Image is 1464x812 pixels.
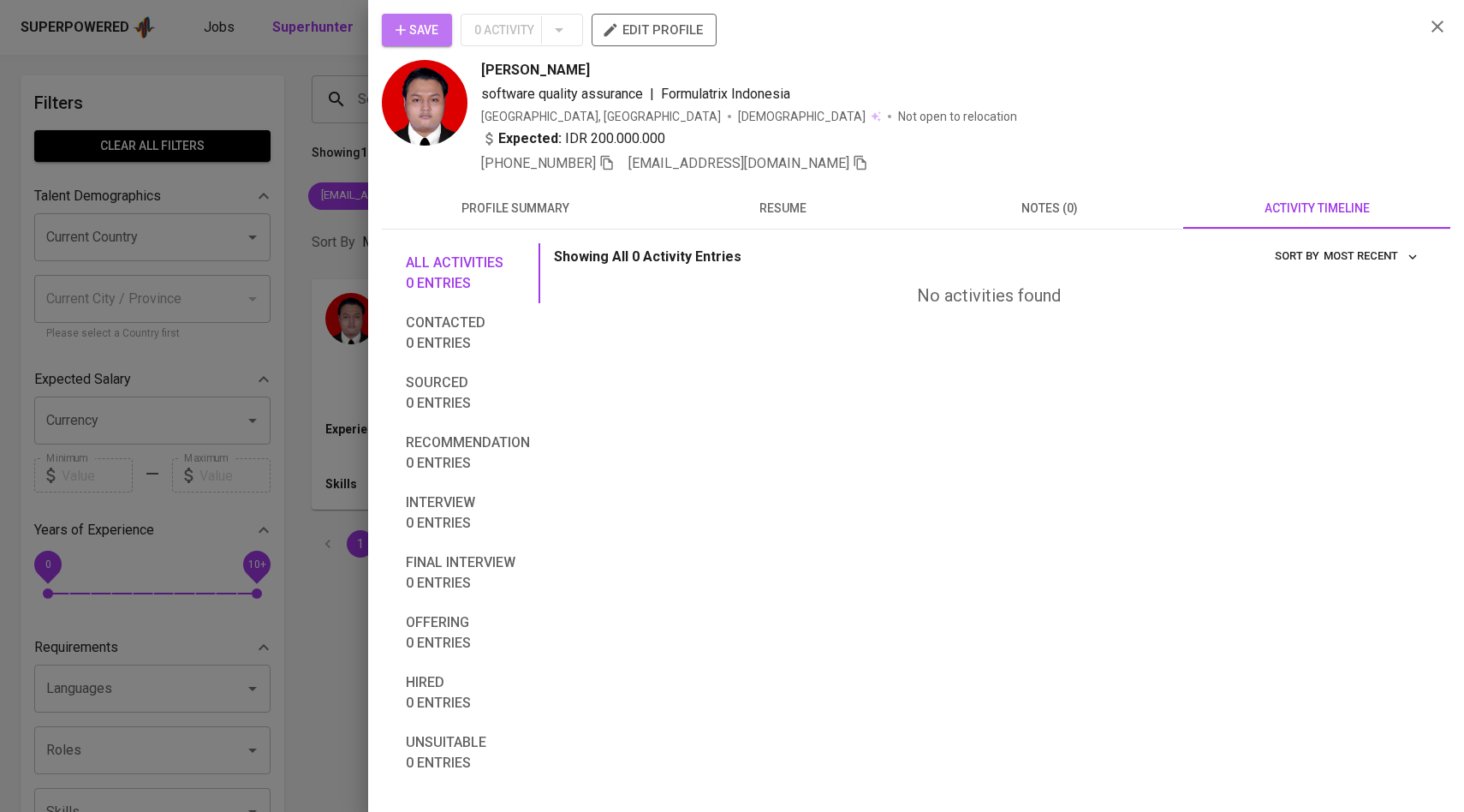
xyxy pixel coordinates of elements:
span: [DEMOGRAPHIC_DATA] [738,108,868,125]
span: Save [396,20,438,41]
div: No activities found [554,284,1423,308]
p: Not open to relocation [898,108,1017,125]
span: Unsuitable 0 entries [406,732,530,773]
span: sort by [1275,249,1319,262]
div: IDR 200.000.000 [481,128,665,149]
span: Interview 0 entries [406,493,530,534]
button: Save [382,14,452,46]
span: | [650,84,654,104]
div: [GEOGRAPHIC_DATA], [GEOGRAPHIC_DATA] [481,108,721,125]
span: [PHONE_NUMBER] [481,155,596,171]
span: Recommendation 0 entries [406,433,530,474]
span: [PERSON_NAME] [481,60,590,81]
span: [EMAIL_ADDRESS][DOMAIN_NAME] [628,155,849,171]
span: Formulatrix Indonesia [661,86,790,102]
span: profile summary [392,198,639,219]
p: Showing All 0 Activity Entries [554,247,741,267]
span: activity timeline [1193,198,1440,219]
span: All activities 0 entries [406,253,530,294]
span: Offering 0 entries [406,612,530,654]
button: sort by [1319,243,1423,270]
span: Sourced 0 entries [406,373,530,414]
span: Hired 0 entries [406,672,530,713]
img: 53e122cb-da24-4fdb-a582-8c36b8185be1.jpg [382,60,467,146]
a: edit profile [592,22,717,36]
b: Expected: [498,128,562,149]
button: edit profile [592,14,717,46]
span: Contacted 0 entries [406,313,530,354]
span: edit profile [605,19,703,41]
span: resume [659,198,906,219]
span: software quality assurance [481,86,643,102]
span: notes (0) [926,198,1173,219]
span: Most Recent [1324,247,1419,266]
span: Final interview 0 entries [406,552,530,594]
